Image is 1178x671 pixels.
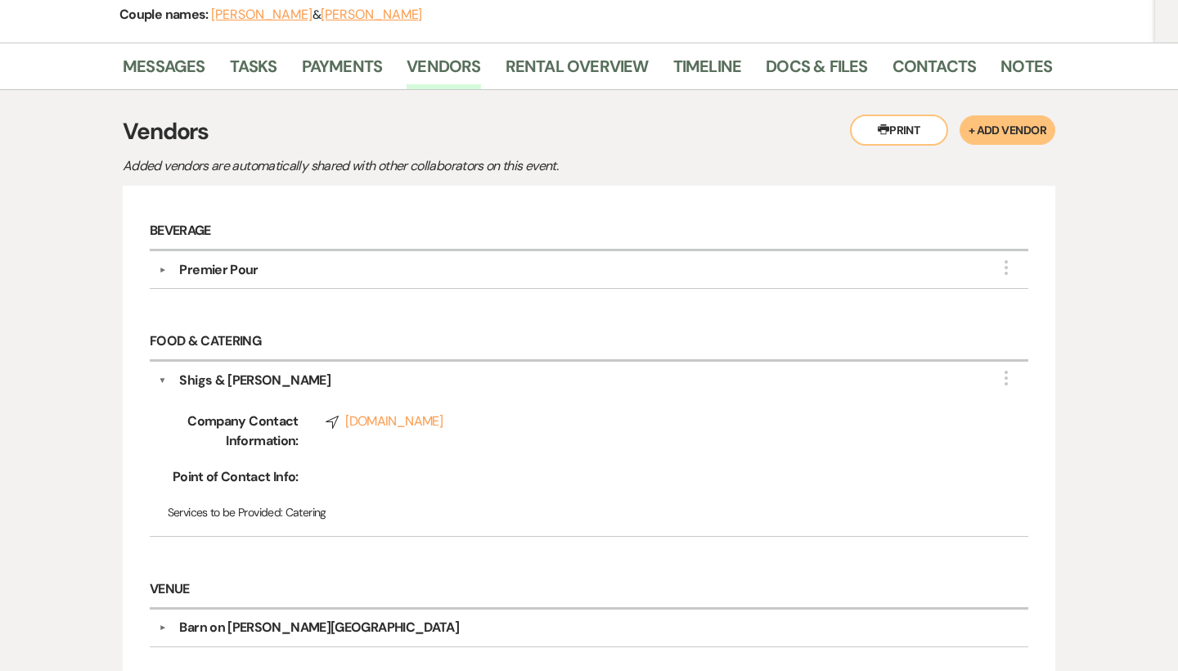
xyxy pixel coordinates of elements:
button: ▼ [152,624,172,632]
a: Payments [302,53,383,89]
p: Catering [168,503,1011,521]
button: + Add Vendor [960,115,1055,145]
h3: Vendors [123,115,1055,149]
span: Couple names: [119,6,211,23]
h6: Beverage [150,213,1028,251]
a: [DOMAIN_NAME] [326,412,977,431]
div: Premier Pour [179,260,258,280]
a: Docs & Files [766,53,867,89]
button: ▼ [159,371,167,390]
button: [PERSON_NAME] [211,8,312,21]
div: Barn on [PERSON_NAME][GEOGRAPHIC_DATA] [179,618,459,637]
a: Timeline [673,53,742,89]
a: Notes [1000,53,1052,89]
span: Point of Contact Info: [168,467,299,487]
h6: Food & Catering [150,323,1028,362]
span: & [211,7,422,23]
div: Shigs & [PERSON_NAME] [179,371,330,390]
p: Added vendors are automatically shared with other collaborators on this event. [123,155,695,177]
h6: Venue [150,571,1028,610]
a: Messages [123,53,205,89]
span: Company Contact Information: [168,412,299,451]
button: ▼ [152,266,172,274]
a: Rental Overview [506,53,649,89]
a: Contacts [892,53,977,89]
button: Print [850,115,948,146]
a: Vendors [407,53,480,89]
a: Tasks [230,53,277,89]
button: [PERSON_NAME] [321,8,422,21]
span: Services to be Provided: [168,505,283,520]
